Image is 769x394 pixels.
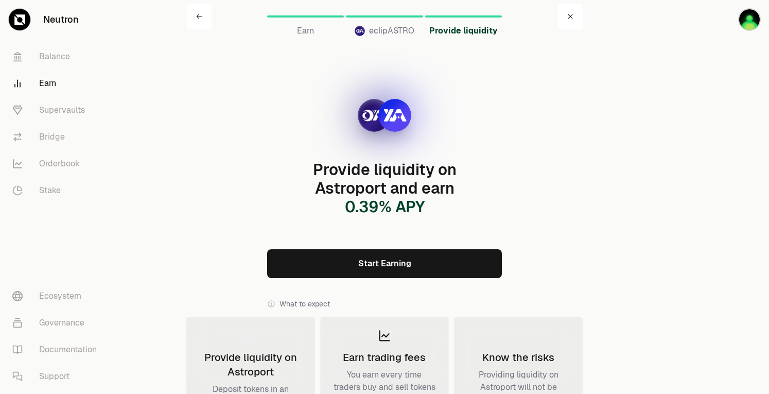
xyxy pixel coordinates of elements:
[355,26,365,36] img: eclipASTRO
[267,4,344,29] a: Earn
[4,283,111,310] a: Ecosystem
[482,350,554,365] div: Know the risks
[313,160,457,217] span: Provide liquidity on Astroport and earn
[4,310,111,336] a: Governance
[4,177,111,204] a: Stake
[429,25,497,37] span: Provide liquidity
[267,249,502,278] a: Start Earning
[358,99,391,132] img: eclipASTRO
[4,43,111,70] a: Balance
[346,4,423,29] a: eclipASTROeclipASTRO
[4,124,111,150] a: Bridge
[4,336,111,363] a: Documentation
[738,8,761,31] img: Fuad
[297,25,314,37] span: Earn
[378,99,411,132] img: xASTRO
[4,97,111,124] a: Supervaults
[4,363,111,390] a: Support
[4,70,111,97] a: Earn
[267,290,502,317] div: What to expect
[369,25,414,37] span: eclipASTRO
[343,350,426,365] div: Earn trading fees
[4,150,111,177] a: Orderbook
[345,197,425,217] span: 0.39 % APY
[199,350,302,379] div: Provide liquidity on Astroport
